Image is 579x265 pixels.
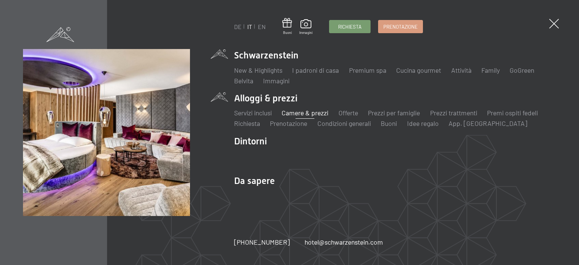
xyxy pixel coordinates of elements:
[270,119,307,127] a: Prenotazione
[305,237,383,247] a: hotel@schwarzenstein.com
[258,23,266,30] a: EN
[234,237,290,247] a: [PHONE_NUMBER]
[282,18,292,35] a: Buoni
[339,109,358,117] a: Offerte
[396,66,441,74] a: Cucina gourmet
[329,20,370,33] a: Richiesta
[263,77,289,85] a: Immagini
[381,119,397,127] a: Buoni
[449,119,527,127] a: App. [GEOGRAPHIC_DATA]
[299,31,312,35] span: Immagini
[234,119,260,127] a: Richiesta
[451,66,472,74] a: Attività
[299,19,312,35] a: Immagini
[234,109,272,117] a: Servizi inclusi
[378,20,423,33] a: Prenotazione
[282,31,292,35] span: Buoni
[407,119,439,127] a: Idee regalo
[368,109,420,117] a: Prezzi per famiglie
[430,109,477,117] a: Prezzi trattmenti
[338,23,361,30] span: Richiesta
[234,23,242,30] a: DE
[234,66,282,74] a: New & Highlights
[481,66,500,74] a: Family
[234,238,290,246] span: [PHONE_NUMBER]
[282,109,328,117] a: Camere & prezzi
[247,23,252,30] a: IT
[487,109,538,117] a: Premi ospiti fedeli
[292,66,339,74] a: I padroni di casa
[510,66,534,74] a: GoGreen
[383,23,418,30] span: Prenotazione
[234,77,253,85] a: Belvita
[349,66,386,74] a: Premium spa
[317,119,371,127] a: Condizioni generali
